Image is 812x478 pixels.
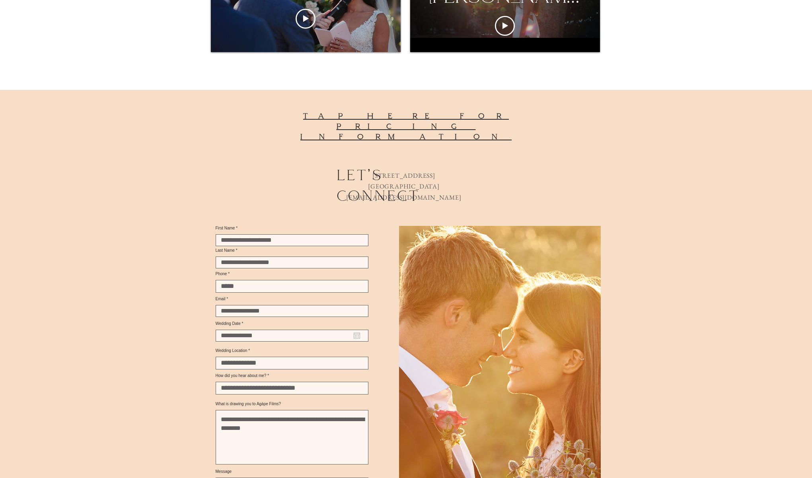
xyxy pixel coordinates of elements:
label: First Name [216,226,368,230]
button: Play video [495,16,515,36]
button: Open calendar [354,332,360,339]
label: How did you hear about me? [216,374,368,378]
label: Last Name [216,249,368,253]
label: Phone [216,272,368,276]
label: Wedding Location [216,349,368,353]
a: tap here for pricing information [300,111,512,142]
span: tap here for pricing information [300,111,512,141]
label: Wedding Date [216,322,368,326]
label: What is drawing you to Agápe Films? [216,402,368,406]
button: Play video [296,9,315,29]
span: let's connect [337,166,420,205]
label: Email [216,297,368,301]
label: Message [216,470,368,474]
